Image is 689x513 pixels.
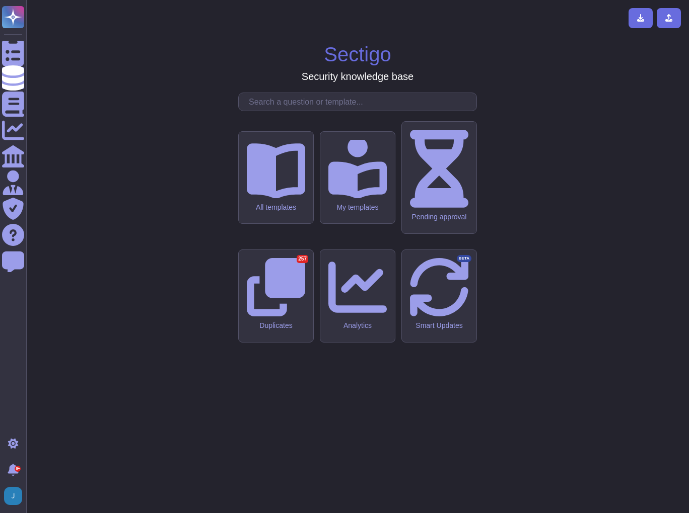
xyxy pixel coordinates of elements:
div: Pending approval [410,213,468,221]
div: 257 [297,255,308,263]
div: 9+ [15,466,21,472]
div: My templates [328,203,387,212]
div: Analytics [328,321,387,330]
button: user [2,485,29,507]
h1: Sectigo [324,42,391,66]
input: Search a question or template... [244,93,476,111]
div: Smart Updates [410,321,468,330]
img: user [4,487,22,505]
div: BETA [457,255,471,262]
h3: Security knowledge base [302,70,414,82]
div: Duplicates [247,321,305,330]
div: All templates [247,203,305,212]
